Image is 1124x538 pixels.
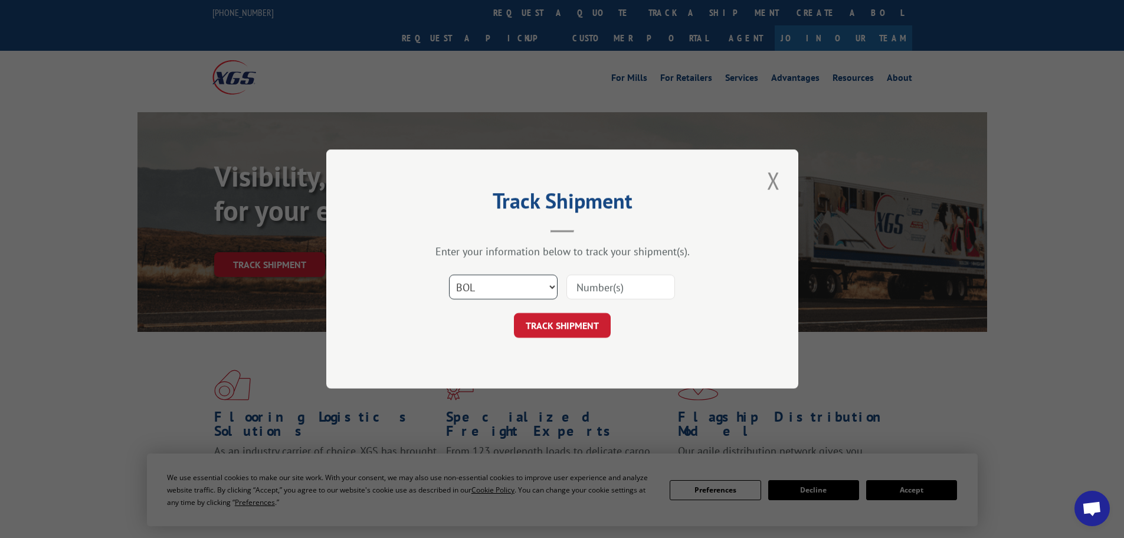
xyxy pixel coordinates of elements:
div: Enter your information below to track your shipment(s). [385,244,739,258]
a: Open chat [1074,491,1110,526]
h2: Track Shipment [385,193,739,215]
button: Close modal [763,164,784,197]
button: TRACK SHIPMENT [514,313,611,338]
input: Number(s) [566,275,675,299]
